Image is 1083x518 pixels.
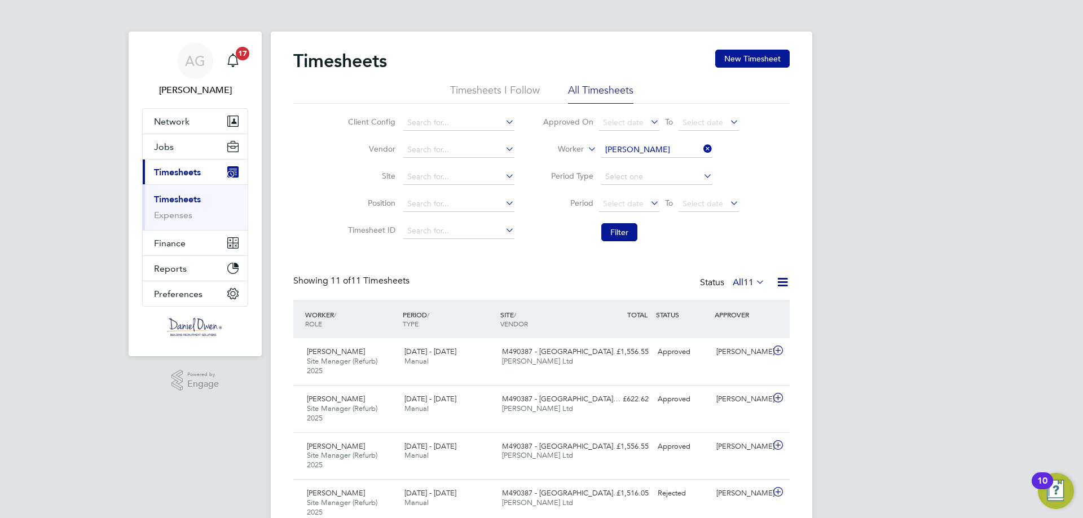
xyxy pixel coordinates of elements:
span: Site Manager (Refurb) 2025 [307,498,377,517]
button: New Timesheet [715,50,790,68]
span: [PERSON_NAME] Ltd [502,404,573,413]
label: Client Config [345,117,395,127]
input: Search for... [403,142,514,158]
input: Search for... [601,142,712,158]
span: M490387 - [GEOGRAPHIC_DATA]… [502,347,620,356]
div: £1,556.55 [595,343,653,361]
div: [PERSON_NAME] [712,343,771,361]
span: [PERSON_NAME] [307,488,365,498]
input: Search for... [403,223,514,239]
label: Position [345,198,395,208]
label: Period Type [543,171,593,181]
label: Period [543,198,593,208]
span: 11 of [331,275,351,286]
span: Engage [187,379,219,389]
a: AG[PERSON_NAME] [142,43,248,97]
button: Filter [601,223,637,241]
span: Jobs [154,141,174,152]
div: [PERSON_NAME] [712,437,771,456]
span: TOTAL [627,310,648,319]
div: Approved [653,437,712,456]
input: Select one [601,169,712,185]
span: [DATE] - [DATE] [404,394,456,404]
a: Powered byEngage [171,370,219,391]
span: M490387 - [GEOGRAPHIC_DATA]… [502,441,620,451]
div: SITE [498,304,595,334]
span: M490387 - [GEOGRAPHIC_DATA]… [502,488,620,498]
div: WORKER [302,304,400,334]
span: [DATE] - [DATE] [404,347,456,356]
span: / [334,310,336,319]
span: [DATE] - [DATE] [404,488,456,498]
label: Approved On [543,117,593,127]
label: Vendor [345,144,395,154]
span: Manual [404,450,429,460]
div: Showing [293,275,412,287]
span: VENDOR [500,319,528,328]
div: £1,556.55 [595,437,653,456]
input: Search for... [403,115,514,131]
div: £1,516.05 [595,484,653,503]
div: Approved [653,343,712,361]
div: 10 [1037,481,1047,495]
button: Open Resource Center, 10 new notifications [1038,473,1074,509]
span: Timesheets [154,167,201,178]
span: Select date [683,117,723,127]
span: 17 [236,47,249,60]
span: [PERSON_NAME] Ltd [502,450,573,460]
span: [PERSON_NAME] [307,347,365,356]
span: Site Manager (Refurb) 2025 [307,356,377,375]
span: [PERSON_NAME] [307,394,365,404]
span: / [427,310,429,319]
a: Go to home page [142,318,248,336]
div: STATUS [653,304,712,325]
h2: Timesheets [293,50,387,72]
span: Preferences [154,289,202,299]
a: Timesheets [154,194,201,205]
span: Amy Garcia [142,83,248,97]
span: 11 Timesheets [331,275,410,286]
span: [PERSON_NAME] Ltd [502,356,573,366]
span: AG [185,54,205,68]
div: Approved [653,390,712,409]
span: Site Manager (Refurb) 2025 [307,404,377,423]
span: Powered by [187,370,219,379]
div: Rejected [653,484,712,503]
span: TYPE [403,319,419,328]
button: Finance [143,231,248,255]
a: Expenses [154,210,192,220]
div: [PERSON_NAME] [712,390,771,409]
label: All [733,277,765,288]
span: Finance [154,238,186,249]
span: Network [154,116,190,127]
span: M490387 - [GEOGRAPHIC_DATA]… [502,394,620,404]
span: Manual [404,404,429,413]
button: Network [143,109,248,134]
a: 17 [222,43,244,79]
button: Timesheets [143,160,248,184]
button: Reports [143,256,248,281]
span: [DATE] - [DATE] [404,441,456,451]
span: Manual [404,356,429,366]
span: Select date [603,117,644,127]
span: [PERSON_NAME] [307,441,365,451]
span: 11 [743,277,754,288]
input: Search for... [403,196,514,212]
label: Worker [533,144,584,155]
img: danielowen-logo-retina.png [167,318,223,336]
div: [PERSON_NAME] [712,484,771,503]
span: To [662,196,676,210]
span: To [662,114,676,129]
span: ROLE [305,319,322,328]
span: Reports [154,263,187,274]
nav: Main navigation [129,32,262,356]
label: Site [345,171,395,181]
span: Manual [404,498,429,507]
button: Preferences [143,281,248,306]
li: Timesheets I Follow [450,83,540,104]
label: Timesheet ID [345,225,395,235]
span: Site Manager (Refurb) 2025 [307,450,377,470]
div: PERIOD [400,304,498,334]
div: £622.62 [595,390,653,409]
input: Search for... [403,169,514,185]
